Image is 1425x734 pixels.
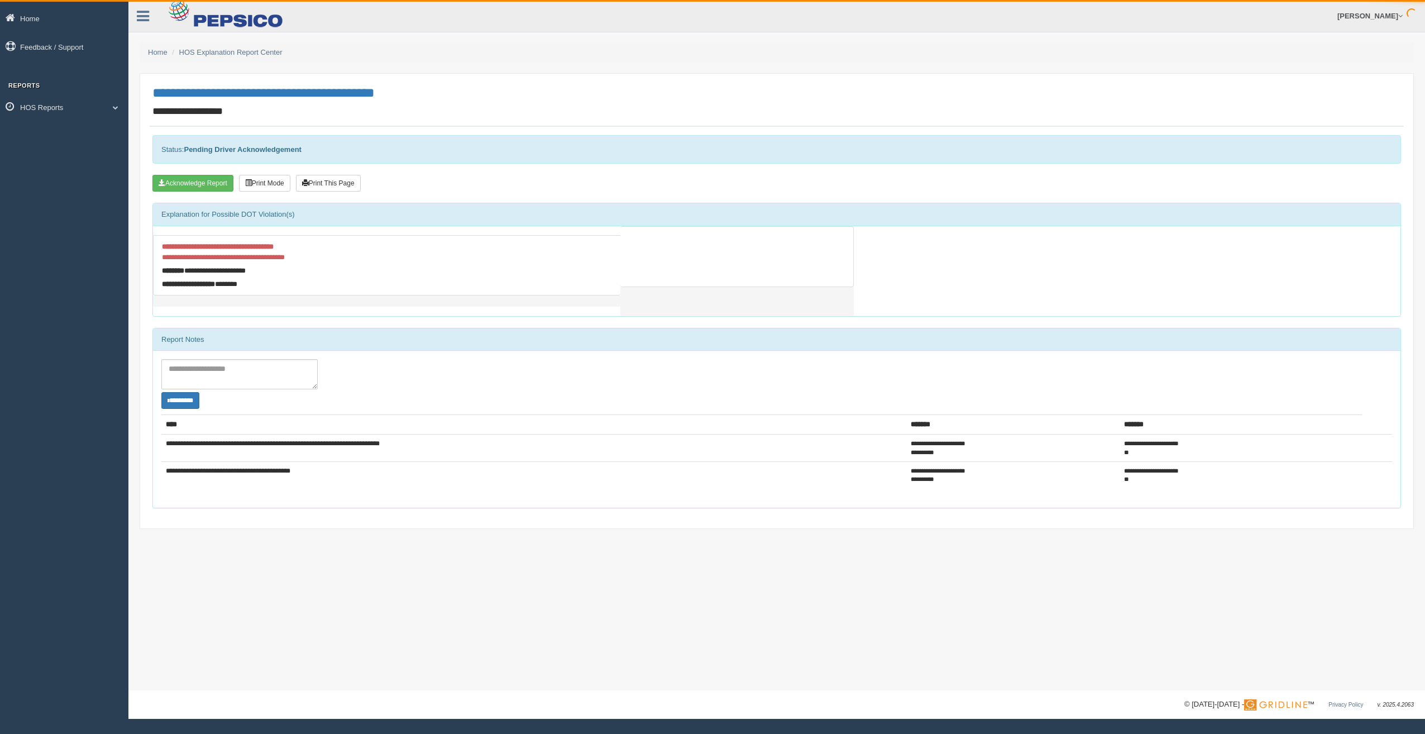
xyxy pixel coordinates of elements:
a: Home [148,48,168,56]
button: Print This Page [296,175,361,192]
strong: Pending Driver Acknowledgement [184,145,301,154]
div: © [DATE]-[DATE] - ™ [1184,699,1414,711]
div: Report Notes [153,328,1400,351]
img: Gridline [1244,699,1307,711]
button: Print Mode [239,175,290,192]
a: HOS Explanation Report Center [179,48,283,56]
div: Explanation for Possible DOT Violation(s) [153,203,1400,226]
span: v. 2025.4.2063 [1378,702,1414,708]
a: Privacy Policy [1328,702,1363,708]
button: Change Filter Options [161,392,199,409]
div: Status: [152,135,1401,164]
button: Acknowledge Receipt [152,175,233,192]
